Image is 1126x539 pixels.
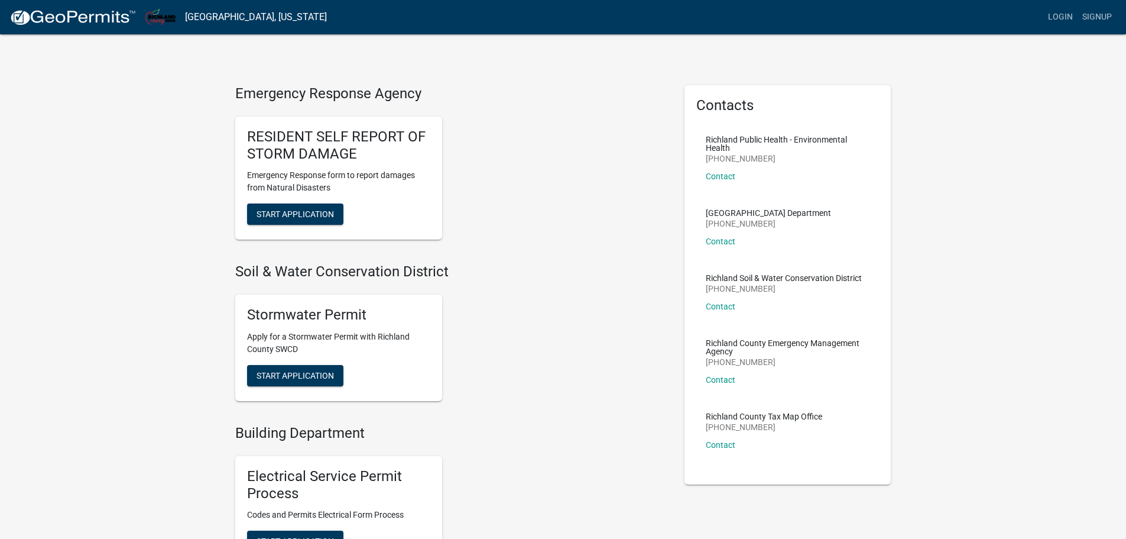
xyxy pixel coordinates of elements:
[1043,6,1078,28] a: Login
[706,375,735,385] a: Contact
[185,7,327,27] a: [GEOGRAPHIC_DATA], [US_STATE]
[706,172,735,181] a: Contact
[247,365,343,386] button: Start Application
[257,209,334,219] span: Start Application
[1078,6,1117,28] a: Signup
[247,204,343,225] button: Start Application
[235,263,667,280] h4: Soil & Water Conservation District
[706,209,831,217] p: [GEOGRAPHIC_DATA] Department
[706,220,831,228] p: [PHONE_NUMBER]
[696,97,880,114] h5: Contacts
[247,509,430,521] p: Codes and Permits Electrical Form Process
[706,358,870,366] p: [PHONE_NUMBER]
[706,440,735,450] a: Contact
[706,285,862,293] p: [PHONE_NUMBER]
[706,339,870,356] p: Richland County Emergency Management Agency
[235,425,667,442] h4: Building Department
[706,135,870,152] p: Richland Public Health - Environmental Health
[706,412,822,421] p: Richland County Tax Map Office
[706,154,870,163] p: [PHONE_NUMBER]
[247,331,430,356] p: Apply for a Stormwater Permit with Richland County SWCD
[706,423,822,431] p: [PHONE_NUMBER]
[247,306,430,324] h5: Stormwater Permit
[706,237,735,246] a: Contact
[247,169,430,194] p: Emergency Response form to report damages from Natural Disasters
[235,85,667,102] h4: Emergency Response Agency
[247,128,430,163] h5: RESIDENT SELF REPORT OF STORM DAMAGE
[247,468,430,502] h5: Electrical Service Permit Process
[257,370,334,380] span: Start Application
[145,9,176,25] img: Richland County, Ohio
[706,274,862,282] p: Richland Soil & Water Conservation District
[706,302,735,311] a: Contact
